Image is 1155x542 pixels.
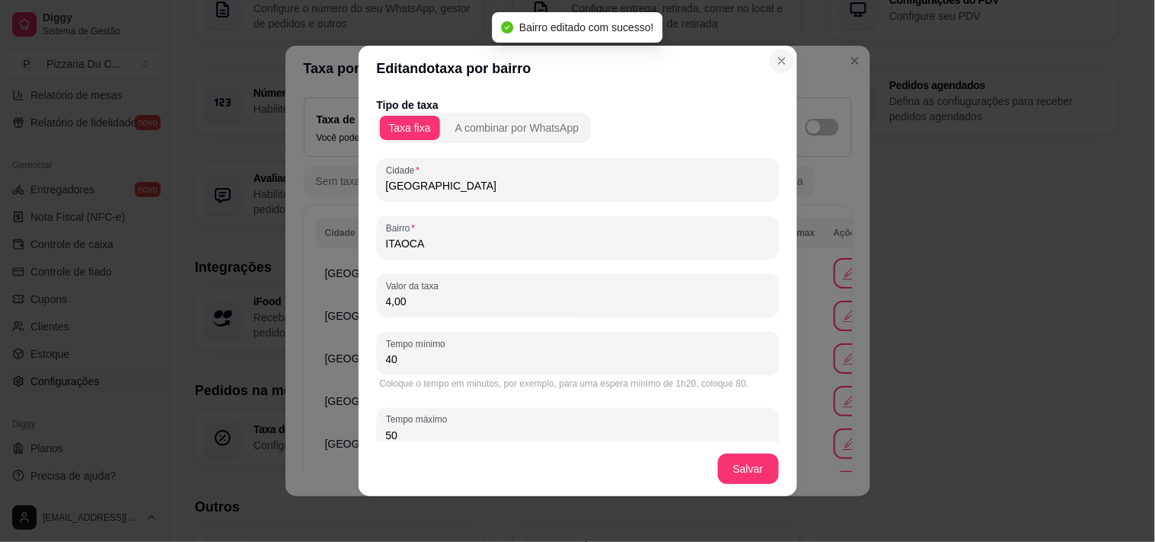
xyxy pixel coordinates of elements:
[377,97,779,113] p: Tipo de taxa
[386,222,420,234] label: Bairro
[718,454,779,484] button: Salvar
[386,428,770,443] input: Tempo máximo
[386,294,770,309] input: Valor da taxa
[389,120,431,135] div: Taxa fixa
[386,352,770,367] input: Tempo mínimo
[386,164,425,177] label: Cidade
[501,21,513,33] span: check-circle
[359,46,797,91] header: Editando taxa por bairro
[386,236,770,251] input: Bairro
[386,178,770,193] input: Cidade
[380,378,776,390] div: Coloque o tempo em minutos, por exemplo, para uma espera mínimo de 1h20, coloque 80.
[455,120,579,135] div: A combinar por WhatsApp
[770,49,794,73] button: Close
[519,21,654,33] span: Bairro editado com sucesso!
[386,413,452,426] label: Tempo máximo
[386,337,451,350] label: Tempo mínimo
[386,279,444,292] label: Valor da taxa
